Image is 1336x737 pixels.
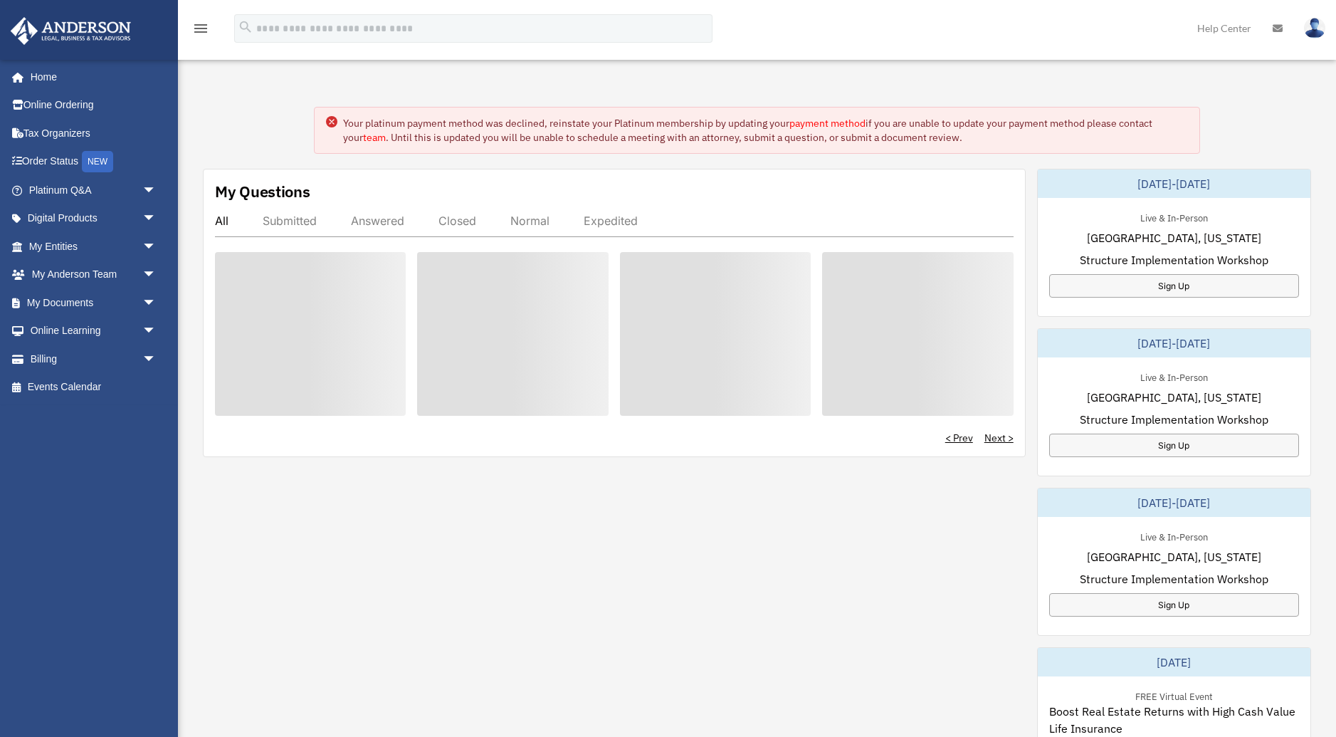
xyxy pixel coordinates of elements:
span: arrow_drop_down [142,261,171,290]
div: [DATE]-[DATE] [1038,169,1310,198]
a: Online Ordering [10,91,178,120]
a: Tax Organizers [10,119,178,147]
div: NEW [82,151,113,172]
a: Digital Productsarrow_drop_down [10,204,178,233]
a: Sign Up [1049,434,1299,457]
span: arrow_drop_down [142,204,171,234]
a: payment method [789,117,866,130]
div: Live & In-Person [1129,528,1219,543]
a: Sign Up [1049,274,1299,298]
a: Next > [984,431,1014,445]
span: arrow_drop_down [142,345,171,374]
a: Platinum Q&Aarrow_drop_down [10,176,178,204]
div: Your platinum payment method was declined, reinstate your Platinum membership by updating your if... [343,116,1189,145]
span: arrow_drop_down [142,176,171,205]
span: [GEOGRAPHIC_DATA], [US_STATE] [1087,548,1261,565]
span: arrow_drop_down [142,232,171,261]
a: menu [192,25,209,37]
a: Sign Up [1049,593,1299,617]
a: Billingarrow_drop_down [10,345,178,373]
a: team [363,131,386,144]
i: menu [192,20,209,37]
div: Closed [438,214,476,228]
div: Normal [510,214,549,228]
a: My Documentsarrow_drop_down [10,288,178,317]
span: Structure Implementation Workshop [1080,251,1268,268]
div: Submitted [263,214,317,228]
div: All [215,214,228,228]
div: [DATE]-[DATE] [1038,329,1310,357]
a: Online Learningarrow_drop_down [10,317,178,345]
img: User Pic [1304,18,1325,38]
span: [GEOGRAPHIC_DATA], [US_STATE] [1087,389,1261,406]
i: search [238,19,253,35]
div: Answered [351,214,404,228]
span: arrow_drop_down [142,288,171,318]
div: Expedited [584,214,638,228]
span: [GEOGRAPHIC_DATA], [US_STATE] [1087,229,1261,246]
img: Anderson Advisors Platinum Portal [6,17,135,45]
span: Boost Real Estate Returns with High Cash Value Life Insurance [1049,703,1299,737]
span: arrow_drop_down [142,317,171,346]
div: [DATE]-[DATE] [1038,488,1310,517]
div: My Questions [215,181,310,202]
a: < Prev [945,431,973,445]
a: Home [10,63,171,91]
div: Live & In-Person [1129,209,1219,224]
span: Structure Implementation Workshop [1080,570,1268,587]
span: Structure Implementation Workshop [1080,411,1268,428]
div: Live & In-Person [1129,369,1219,384]
a: Order StatusNEW [10,147,178,177]
a: My Anderson Teamarrow_drop_down [10,261,178,289]
a: My Entitiesarrow_drop_down [10,232,178,261]
div: [DATE] [1038,648,1310,676]
a: Events Calendar [10,373,178,402]
div: FREE Virtual Event [1124,688,1224,703]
